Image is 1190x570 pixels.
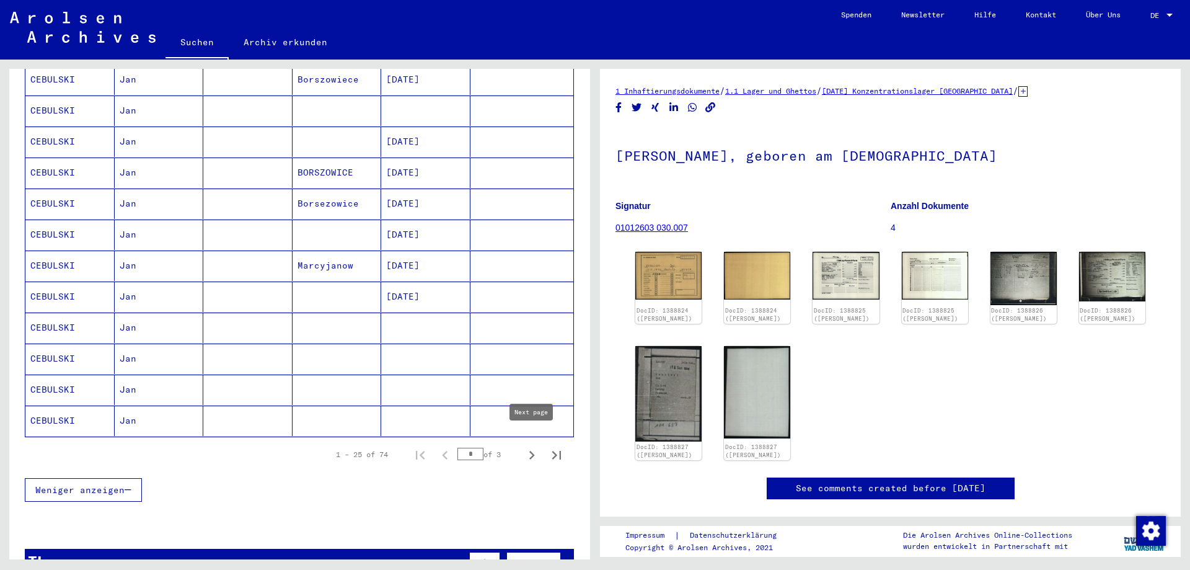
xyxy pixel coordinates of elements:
p: Copyright © Arolsen Archives, 2021 [625,542,791,553]
a: DocID: 1388825 ([PERSON_NAME]) [814,307,870,323]
img: 001.jpg [635,346,702,442]
mat-cell: [DATE] [381,65,470,95]
button: Previous page [433,442,457,467]
mat-cell: BORSZOWICE [293,158,382,188]
mat-cell: [DATE] [381,189,470,219]
p: Die Arolsen Archives Online-Collections [903,530,1072,541]
button: Share on Facebook [612,100,625,115]
img: 001.jpg [635,252,702,299]
a: Archiv erkunden [229,27,342,57]
a: DocID: 1388824 ([PERSON_NAME]) [725,307,781,323]
mat-cell: CEBULSKI [25,65,115,95]
a: DocID: 1388827 ([PERSON_NAME]) [725,443,781,459]
mat-cell: Jan [115,344,204,374]
a: [DATE] Konzentrationslager [GEOGRAPHIC_DATA] [822,86,1013,96]
button: Share on WhatsApp [686,100,699,115]
button: Copy link [704,100,717,115]
p: wurden entwickelt in Partnerschaft mit [903,541,1072,552]
button: Share on Xing [649,100,662,115]
button: First page [408,442,433,467]
mat-cell: CEBULSKI [25,251,115,281]
mat-cell: Jan [115,251,204,281]
mat-cell: CEBULSKI [25,158,115,188]
mat-cell: CEBULSKI [25,189,115,219]
a: DocID: 1388824 ([PERSON_NAME]) [637,307,692,323]
mat-cell: Jan [115,375,204,405]
mat-cell: [DATE] [381,127,470,157]
span: 6 [219,558,225,569]
img: 002.jpg [724,346,790,439]
a: 1.1 Lager und Ghettos [725,86,816,96]
p: 4 [891,221,1165,234]
a: Datenschutzerklärung [680,529,791,542]
b: Anzahl Dokumente [891,201,969,211]
span: Filter [517,558,550,569]
img: Zustimmung ändern [1136,516,1166,546]
mat-cell: Borsezowice [293,189,382,219]
img: yv_logo.png [1121,525,1168,556]
img: Arolsen_neg.svg [10,12,156,43]
h1: [PERSON_NAME], geboren am [DEMOGRAPHIC_DATA] [615,127,1165,182]
div: of 3 [457,448,519,460]
a: 1 Inhaftierungsdokumente [615,86,720,96]
mat-cell: CEBULSKI [25,406,115,436]
img: 001.jpg [813,252,879,300]
a: DocID: 1388826 ([PERSON_NAME]) [1080,307,1135,323]
mat-cell: [DATE] [381,282,470,312]
mat-cell: Jan [115,127,204,157]
a: Impressum [625,529,674,542]
mat-cell: CEBULSKI [25,127,115,157]
span: / [720,85,725,96]
mat-cell: CEBULSKI [25,282,115,312]
button: Last page [544,442,569,467]
mat-cell: Jan [115,313,204,343]
img: 002.jpg [902,252,968,300]
mat-cell: [DATE] [381,220,470,250]
button: Share on LinkedIn [668,100,681,115]
mat-cell: Jan [115,220,204,250]
span: / [816,85,822,96]
img: 001.jpg [990,252,1057,305]
div: 1 – 25 of 74 [336,449,388,460]
span: / [1013,85,1018,96]
mat-cell: CEBULSKI [25,96,115,126]
button: Share on Twitter [630,100,643,115]
mat-cell: CEBULSKI [25,313,115,343]
a: 01012603 030.007 [615,223,688,233]
a: DocID: 1388825 ([PERSON_NAME]) [902,307,958,323]
mat-cell: CEBULSKI [25,344,115,374]
mat-cell: Marcyjanow [293,251,382,281]
mat-cell: Jan [115,282,204,312]
button: Weniger anzeigen [25,478,142,502]
span: DE [1150,11,1164,20]
button: Next page [519,442,544,467]
mat-cell: Jan [115,96,204,126]
b: Signatur [615,201,651,211]
a: DocID: 1388827 ([PERSON_NAME]) [637,443,692,459]
mat-cell: [DATE] [381,158,470,188]
a: DocID: 1388826 ([PERSON_NAME]) [991,307,1047,323]
mat-cell: Jan [115,65,204,95]
mat-cell: Jan [115,158,204,188]
div: Zustimmung ändern [1135,515,1165,545]
img: 002.jpg [724,252,790,300]
div: | [625,529,791,542]
img: 002.jpg [1079,252,1145,301]
mat-cell: Borszowiece [293,65,382,95]
mat-cell: Jan [115,189,204,219]
a: Suchen [165,27,229,60]
a: See comments created before [DATE] [796,482,985,495]
mat-cell: CEBULSKI [25,220,115,250]
span: Datensätze gefunden [225,558,331,569]
span: Weniger anzeigen [35,484,125,496]
mat-cell: CEBULSKI [25,375,115,405]
mat-cell: Jan [115,406,204,436]
mat-cell: [DATE] [381,251,470,281]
